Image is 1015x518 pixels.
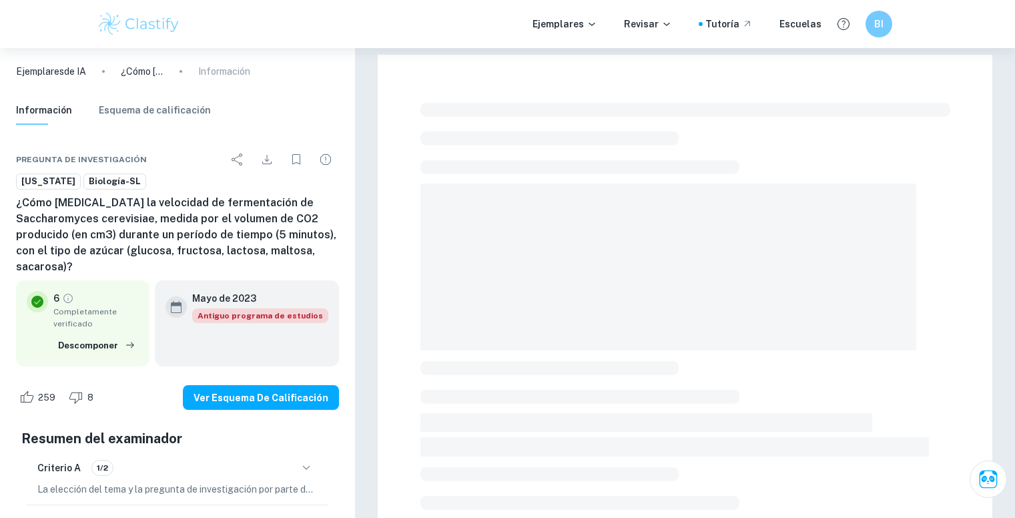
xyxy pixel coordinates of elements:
[83,173,146,190] a: Biología-SL
[97,11,182,37] img: Logotipo de Clastify
[58,340,118,350] font: Descomponer
[832,13,855,35] button: Ayuda y comentarios
[87,393,93,403] font: 8
[16,155,147,164] font: Pregunta de investigación
[533,19,584,29] font: Ejemplares
[874,19,884,29] font: BI
[183,385,339,410] button: Ver esquema de calificación
[779,17,821,31] a: Escuelas
[224,146,251,173] div: Compartir
[38,393,55,403] font: 259
[866,11,892,37] button: BI
[16,196,336,273] font: ¿Cómo [MEDICAL_DATA] la velocidad de fermentación de Saccharomyces cerevisiae, medida por el volu...
[53,293,59,304] font: 6
[970,461,1007,498] button: Pregúntale a Clai
[283,146,310,173] div: Marcador
[16,64,86,79] a: Ejemplaresde IA
[192,293,256,304] font: Mayo de 2023
[55,335,139,356] button: Descomponer
[64,66,86,77] font: de IA
[99,105,211,115] font: Esquema de calificación
[198,311,323,320] font: Antiguo programa de estudios
[16,105,72,115] font: Información
[16,66,64,77] font: Ejemplares
[312,146,339,173] div: Informar de un problema
[705,17,753,31] a: Tutoría
[37,463,81,473] font: Criterio A
[198,66,250,77] font: Información
[21,176,75,186] font: [US_STATE]
[254,146,280,173] div: Descargar
[53,307,117,328] font: Completamente verificado
[779,19,821,29] font: Escuelas
[192,308,328,323] div: A partir de la convocatoria de mayo de 2025, los requisitos de Biología IA han cambiado. Puedes c...
[62,292,74,304] a: Grado totalmente verificado
[194,393,328,403] font: Ver esquema de calificación
[65,386,101,408] div: Aversión
[16,173,81,190] a: [US_STATE]
[97,463,108,473] font: 1/2
[21,431,182,447] font: Resumen del examinador
[89,176,141,186] font: Biología-SL
[705,19,739,29] font: Tutoría
[624,19,659,29] font: Revisar
[16,386,63,408] div: Como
